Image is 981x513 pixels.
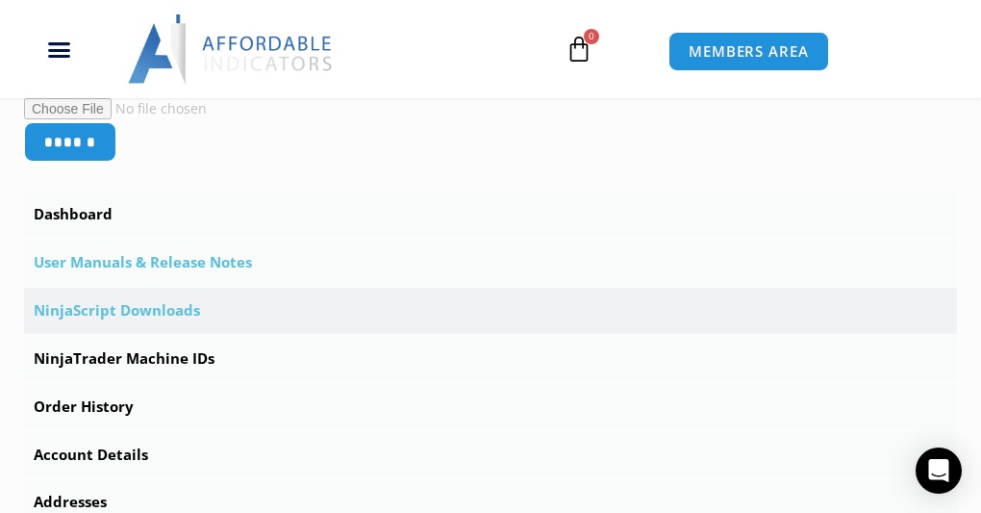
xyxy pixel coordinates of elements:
a: MEMBERS AREA [668,32,829,71]
a: NinjaScript Downloads [24,288,957,334]
a: Account Details [24,432,957,478]
a: User Manuals & Release Notes [24,240,957,286]
span: 0 [584,29,599,44]
a: 0 [537,21,621,77]
a: NinjaTrader Machine IDs [24,336,957,382]
div: Open Intercom Messenger [916,448,962,494]
span: MEMBERS AREA [689,44,809,59]
div: Menu Toggle [11,31,108,67]
a: Order History [24,384,957,430]
img: LogoAI | Affordable Indicators – NinjaTrader [128,14,335,84]
a: Dashboard [24,192,957,238]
